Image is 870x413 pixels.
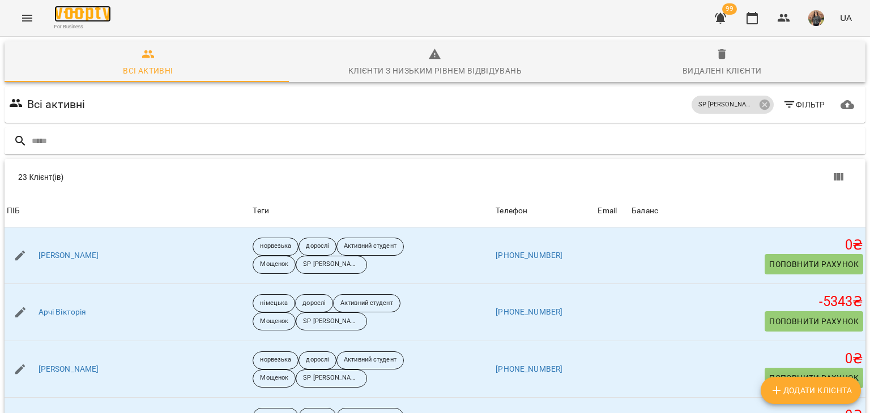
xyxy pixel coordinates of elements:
[260,242,291,251] p: норвезька
[336,351,404,369] div: Активний студент
[765,368,863,388] button: Поповнити рахунок
[722,3,737,15] span: 99
[769,371,859,385] span: Поповнити рахунок
[306,242,329,251] p: дорослі
[296,312,367,330] div: SP [PERSON_NAME]
[683,64,761,78] div: Видалені клієнти
[18,171,444,183] div: 23 Клієнт(ів)
[333,294,400,312] div: Активний студент
[54,6,111,22] img: Voopty Logo
[698,100,755,110] p: SP [PERSON_NAME]
[808,10,824,26] img: 7a0c59d5fd3336b88288794a7f9749f6.jpeg
[260,355,291,365] p: норвезька
[260,317,288,326] p: Мощенок
[298,238,336,256] div: дорослі
[296,369,367,388] div: SP [PERSON_NAME]
[632,204,658,218] div: Sort
[835,7,856,28] button: UA
[496,204,527,218] div: Sort
[825,164,852,191] button: Показати колонки
[348,64,522,78] div: Клієнти з низьким рівнем відвідувань
[27,96,86,113] h6: Всі активні
[783,98,825,111] span: Фільтр
[496,204,593,218] span: Телефон
[632,204,863,218] span: Баланс
[253,369,296,388] div: Мощенок
[123,64,173,78] div: Всі активні
[260,299,288,308] p: німецька
[303,373,360,383] p: SP [PERSON_NAME]
[598,204,617,218] div: Email
[769,315,859,328] span: Поповнити рахунок
[14,5,41,32] button: Menu
[296,256,367,274] div: SP [PERSON_NAME]
[496,307,562,316] a: [PHONE_NUMBER]
[295,294,333,312] div: дорослі
[5,159,865,195] div: Table Toolbar
[7,204,20,218] div: Sort
[39,250,99,261] a: [PERSON_NAME]
[692,96,774,114] div: SP [PERSON_NAME]
[306,355,329,365] p: дорослі
[769,257,859,271] span: Поповнити рахунок
[39,307,87,318] a: Арчі Вікторія
[496,364,562,373] a: [PHONE_NUMBER]
[344,355,396,365] p: Активний студент
[253,312,296,330] div: Мощенок
[260,260,288,269] p: Мощенок
[778,94,830,115] button: Фільтр
[39,364,99,375] a: [PERSON_NAME]
[253,238,298,256] div: норвезька
[253,204,491,218] div: Теги
[336,238,404,256] div: Активний студент
[253,351,298,369] div: норвезька
[298,351,336,369] div: дорослі
[598,204,627,218] span: Email
[302,299,326,308] p: дорослі
[340,299,393,308] p: Активний студент
[7,204,20,218] div: ПІБ
[761,377,861,404] button: Додати клієнта
[253,294,295,312] div: німецька
[7,204,248,218] span: ПІБ
[344,242,396,251] p: Активний студент
[496,204,527,218] div: Телефон
[632,293,863,311] h5: -5343 ₴
[303,317,360,326] p: SP [PERSON_NAME]
[54,23,111,31] span: For Business
[840,12,852,24] span: UA
[598,204,617,218] div: Sort
[260,373,288,383] p: Мощенок
[765,311,863,332] button: Поповнити рахунок
[253,256,296,274] div: Мощенок
[770,384,852,397] span: Додати клієнта
[303,260,360,269] p: SP [PERSON_NAME]
[496,251,562,260] a: [PHONE_NUMBER]
[765,254,863,274] button: Поповнити рахунок
[632,350,863,368] h5: 0 ₴
[632,204,658,218] div: Баланс
[632,236,863,254] h5: 0 ₴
